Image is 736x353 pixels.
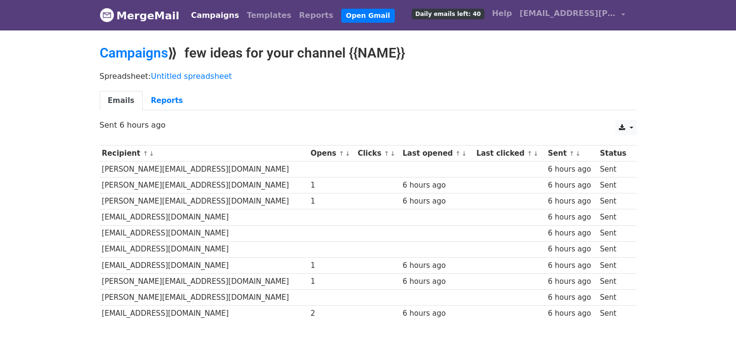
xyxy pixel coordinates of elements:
[548,292,595,303] div: 6 hours ago
[548,276,595,287] div: 6 hours ago
[598,209,631,225] td: Sent
[100,162,308,177] td: [PERSON_NAME][EMAIL_ADDRESS][DOMAIN_NAME]
[412,9,484,19] span: Daily emails left: 40
[545,146,597,162] th: Sent
[520,8,616,19] span: [EMAIL_ADDRESS][PERSON_NAME][DOMAIN_NAME]
[100,289,308,305] td: [PERSON_NAME][EMAIL_ADDRESS][DOMAIN_NAME]
[400,146,474,162] th: Last opened
[598,177,631,193] td: Sent
[548,228,595,239] div: 6 hours ago
[151,72,232,81] a: Untitled spreadsheet
[345,150,350,157] a: ↓
[408,4,488,23] a: Daily emails left: 40
[143,91,191,111] a: Reports
[311,276,353,287] div: 1
[598,273,631,289] td: Sent
[100,5,180,26] a: MergeMail
[533,150,539,157] a: ↓
[598,306,631,322] td: Sent
[100,177,308,193] td: [PERSON_NAME][EMAIL_ADDRESS][DOMAIN_NAME]
[598,257,631,273] td: Sent
[462,150,467,157] a: ↓
[100,91,143,111] a: Emails
[403,308,472,319] div: 6 hours ago
[569,150,574,157] a: ↑
[548,212,595,223] div: 6 hours ago
[455,150,461,157] a: ↑
[100,8,114,22] img: MergeMail logo
[548,196,595,207] div: 6 hours ago
[598,241,631,257] td: Sent
[527,150,532,157] a: ↑
[403,260,472,271] div: 6 hours ago
[100,146,308,162] th: Recipient
[548,308,595,319] div: 6 hours ago
[548,260,595,271] div: 6 hours ago
[339,150,344,157] a: ↑
[548,164,595,175] div: 6 hours ago
[311,196,353,207] div: 1
[100,120,637,130] p: Sent 6 hours ago
[100,45,168,61] a: Campaigns
[100,193,308,209] td: [PERSON_NAME][EMAIL_ADDRESS][DOMAIN_NAME]
[598,146,631,162] th: Status
[295,6,337,25] a: Reports
[100,225,308,241] td: [EMAIL_ADDRESS][DOMAIN_NAME]
[390,150,395,157] a: ↓
[187,6,243,25] a: Campaigns
[311,308,353,319] div: 2
[403,276,472,287] div: 6 hours ago
[311,180,353,191] div: 1
[100,71,637,81] p: Spreadsheet:
[488,4,516,23] a: Help
[149,150,154,157] a: ↓
[100,306,308,322] td: [EMAIL_ADDRESS][DOMAIN_NAME]
[403,180,472,191] div: 6 hours ago
[100,45,637,61] h2: ⟫ few ideas for your channel {{NAME}}
[100,241,308,257] td: [EMAIL_ADDRESS][DOMAIN_NAME]
[243,6,295,25] a: Templates
[575,150,581,157] a: ↓
[355,146,400,162] th: Clicks
[598,193,631,209] td: Sent
[548,180,595,191] div: 6 hours ago
[311,260,353,271] div: 1
[598,289,631,305] td: Sent
[403,196,472,207] div: 6 hours ago
[598,162,631,177] td: Sent
[548,244,595,255] div: 6 hours ago
[384,150,389,157] a: ↑
[598,225,631,241] td: Sent
[100,273,308,289] td: [PERSON_NAME][EMAIL_ADDRESS][DOMAIN_NAME]
[100,209,308,225] td: [EMAIL_ADDRESS][DOMAIN_NAME]
[308,146,355,162] th: Opens
[100,257,308,273] td: [EMAIL_ADDRESS][DOMAIN_NAME]
[143,150,148,157] a: ↑
[341,9,395,23] a: Open Gmail
[516,4,629,27] a: [EMAIL_ADDRESS][PERSON_NAME][DOMAIN_NAME]
[474,146,546,162] th: Last clicked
